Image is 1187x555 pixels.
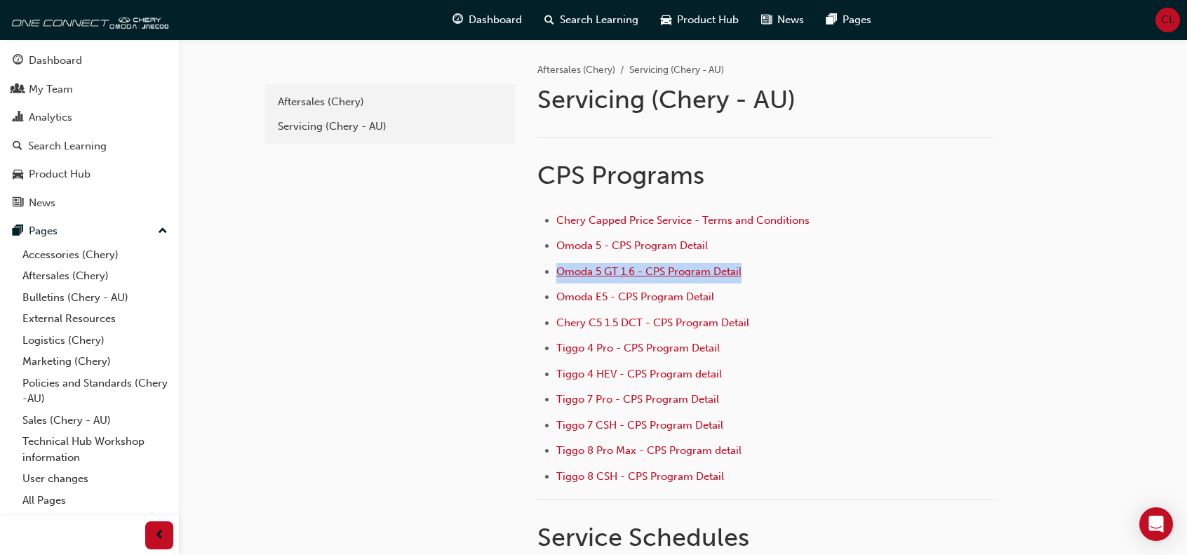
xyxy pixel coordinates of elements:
span: car-icon [13,168,23,181]
button: DashboardMy TeamAnalyticsSearch LearningProduct HubNews [6,45,173,218]
a: search-iconSearch Learning [533,6,650,34]
a: Servicing (Chery - AU) [271,114,509,139]
a: Sales (Chery - AU) [17,410,173,432]
span: News [777,12,804,28]
button: Pages [6,218,173,244]
span: Search Learning [560,12,638,28]
a: Omoda 5 GT 1.6 - CPS Program Detail [556,265,742,278]
a: Tiggo 8 Pro Max - CPS Program detail [556,444,742,457]
a: Tiggo 7 CSH - CPS Program Detail [556,419,723,432]
span: news-icon [13,197,23,210]
a: guage-iconDashboard [441,6,533,34]
a: Chery Capped Price Service - Terms and Conditions [556,214,810,227]
span: pages-icon [13,225,23,238]
span: guage-icon [452,11,463,29]
a: Tiggo 4 Pro - CPS Program Detail [556,342,720,354]
div: Aftersales (Chery) [278,94,502,110]
a: news-iconNews [750,6,815,34]
span: pages-icon [826,11,837,29]
a: All Pages [17,490,173,511]
div: Product Hub [29,166,90,182]
a: Policies and Standards (Chery -AU) [17,373,173,410]
span: news-icon [761,11,772,29]
a: Accessories (Chery) [17,244,173,266]
a: Technical Hub Workshop information [17,431,173,468]
div: Pages [29,223,58,239]
span: Pages [843,12,871,28]
img: oneconnect [7,6,168,34]
span: Dashboard [469,12,522,28]
span: search-icon [544,11,554,29]
div: Servicing (Chery - AU) [278,119,502,135]
a: User changes [17,468,173,490]
a: Aftersales (Chery) [271,90,509,114]
a: Aftersales (Chery) [537,64,615,76]
span: people-icon [13,83,23,96]
li: Servicing (Chery - AU) [629,62,724,79]
div: News [29,195,55,211]
a: My Team [6,76,173,102]
a: Product Hub [6,161,173,187]
a: External Resources [17,308,173,330]
a: car-iconProduct Hub [650,6,750,34]
span: up-icon [158,222,168,241]
span: guage-icon [13,55,23,67]
a: Analytics [6,105,173,131]
a: News [6,190,173,216]
button: CL [1155,8,1180,32]
a: Omoda E5 - CPS Program Detail [556,290,714,303]
span: car-icon [661,11,671,29]
a: pages-iconPages [815,6,883,34]
span: CPS Programs [537,160,704,190]
a: Logistics (Chery) [17,330,173,352]
div: Open Intercom Messenger [1139,507,1173,541]
a: Bulletins (Chery - AU) [17,287,173,309]
span: chart-icon [13,112,23,124]
span: search-icon [13,140,22,153]
a: Tiggo 8 CSH - CPS Program Detail [556,470,724,483]
span: Service Schedules [537,522,749,552]
a: Marketing (Chery) [17,351,173,373]
span: prev-icon [154,527,165,544]
div: Analytics [29,109,72,126]
h1: Servicing (Chery - AU) [537,84,998,115]
a: Aftersales (Chery) [17,265,173,287]
div: My Team [29,81,73,98]
span: CL [1161,12,1174,28]
div: Dashboard [29,53,82,69]
a: Chery C5 1.5 DCT - CPS Program Detail [556,316,749,329]
a: Tiggo 4 HEV - CPS Program detail [556,368,722,380]
a: Omoda 5 - CPS Program Detail [556,239,708,252]
a: Dashboard [6,48,173,74]
div: Search Learning [28,138,107,154]
a: Search Learning [6,133,173,159]
a: Tiggo 7 Pro - CPS Program Detail [556,393,719,406]
span: Product Hub [677,12,739,28]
